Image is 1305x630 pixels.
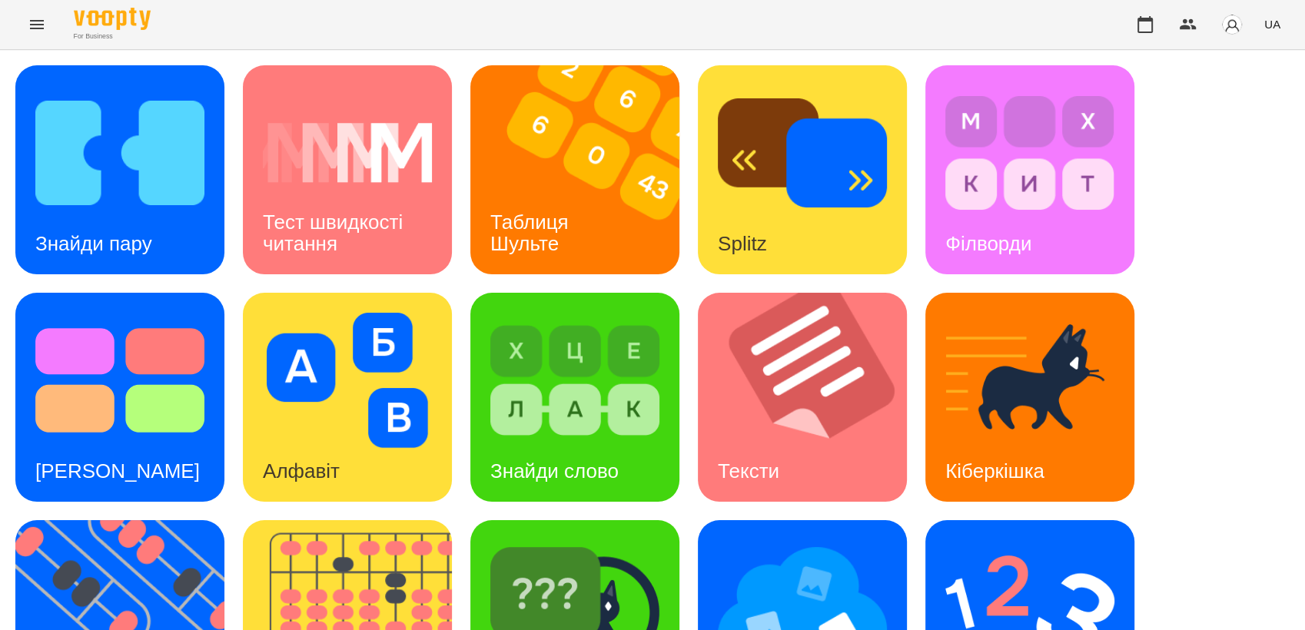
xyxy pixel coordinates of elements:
img: Філворди [945,85,1114,220]
img: Таблиця Шульте [470,65,699,274]
h3: [PERSON_NAME] [35,459,200,482]
button: UA [1258,10,1287,38]
a: КіберкішкаКіберкішка [925,293,1134,502]
a: АлфавітАлфавіт [243,293,452,502]
h3: Тест швидкості читання [263,211,408,254]
img: Splitz [718,85,887,220]
a: Тест Струпа[PERSON_NAME] [15,293,224,502]
img: avatar_s.png [1221,14,1243,35]
button: Menu [18,6,55,43]
a: Таблиця ШультеТаблиця Шульте [470,65,679,274]
h3: Splitz [718,232,767,255]
img: Алфавіт [263,313,432,448]
h3: Алфавіт [263,459,340,482]
h3: Тексти [718,459,779,482]
a: Тест швидкості читанняТест швидкості читання [243,65,452,274]
h3: Філворди [945,232,1031,255]
span: For Business [74,31,151,41]
img: Тест Струпа [35,313,204,448]
a: ТекстиТексти [698,293,907,502]
img: Кіберкішка [945,313,1114,448]
a: Знайди словоЗнайди слово [470,293,679,502]
img: Тест швидкості читання [263,85,432,220]
a: Знайди паруЗнайди пару [15,65,224,274]
img: Voopty Logo [74,8,151,30]
h3: Знайди слово [490,459,619,482]
img: Знайди пару [35,85,204,220]
h3: Знайди пару [35,232,152,255]
span: UA [1264,16,1280,32]
h3: Таблиця Шульте [490,211,574,254]
img: Тексти [698,293,926,502]
h3: Кіберкішка [945,459,1044,482]
a: SplitzSplitz [698,65,907,274]
img: Знайди слово [490,313,659,448]
a: ФілвордиФілворди [925,65,1134,274]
